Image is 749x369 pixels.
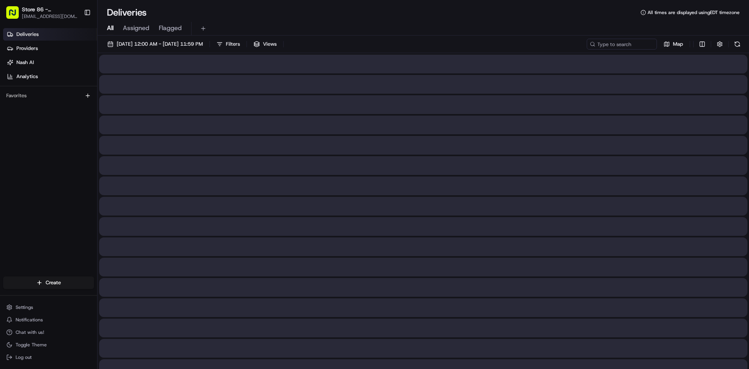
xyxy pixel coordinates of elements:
span: Filters [226,41,240,48]
button: Store 86 - [GEOGRAPHIC_DATA] ([GEOGRAPHIC_DATA]) (Just Salad)[EMAIL_ADDRESS][DOMAIN_NAME] [3,3,81,22]
span: Settings [16,304,33,310]
button: Map [660,39,687,50]
span: Map [673,41,683,48]
button: Views [250,39,280,50]
span: Create [46,279,61,286]
span: All [107,23,114,33]
span: Flagged [159,23,182,33]
span: [DATE] 12:00 AM - [DATE] 11:59 PM [117,41,203,48]
button: Create [3,276,94,289]
span: Log out [16,354,32,360]
a: Deliveries [3,28,97,41]
button: Settings [3,302,94,313]
button: Notifications [3,314,94,325]
span: Chat with us! [16,329,44,335]
span: Analytics [16,73,38,80]
span: Deliveries [16,31,39,38]
a: Nash AI [3,56,97,69]
span: Assigned [123,23,149,33]
span: Providers [16,45,38,52]
button: Store 86 - [GEOGRAPHIC_DATA] ([GEOGRAPHIC_DATA]) (Just Salad) [22,5,80,13]
a: Providers [3,42,97,55]
button: Log out [3,352,94,363]
button: [DATE] 12:00 AM - [DATE] 11:59 PM [104,39,206,50]
button: Toggle Theme [3,339,94,350]
input: Type to search [587,39,657,50]
a: Analytics [3,70,97,83]
h1: Deliveries [107,6,147,19]
span: All times are displayed using EDT timezone [648,9,740,16]
span: Views [263,41,277,48]
span: Toggle Theme [16,342,47,348]
button: Refresh [732,39,743,50]
span: Nash AI [16,59,34,66]
button: Filters [213,39,243,50]
button: Chat with us! [3,327,94,338]
span: Notifications [16,317,43,323]
button: [EMAIL_ADDRESS][DOMAIN_NAME] [22,13,80,20]
div: Favorites [3,89,94,102]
